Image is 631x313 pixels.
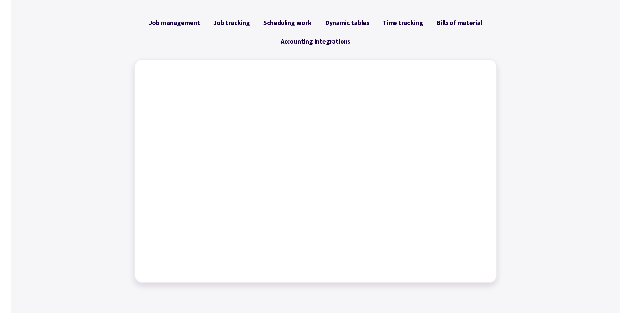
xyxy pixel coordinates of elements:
[281,37,350,45] span: Accounting integrations
[383,19,423,26] span: Time tracking
[521,241,631,313] iframe: Chat Widget
[325,19,369,26] span: Dynamic tables
[142,66,490,276] iframe: Factory - Creating bills-of-material using Product Kits
[263,19,312,26] span: Scheduling work
[436,19,482,26] span: Bills of material
[149,19,200,26] span: Job management
[213,19,250,26] span: Job tracking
